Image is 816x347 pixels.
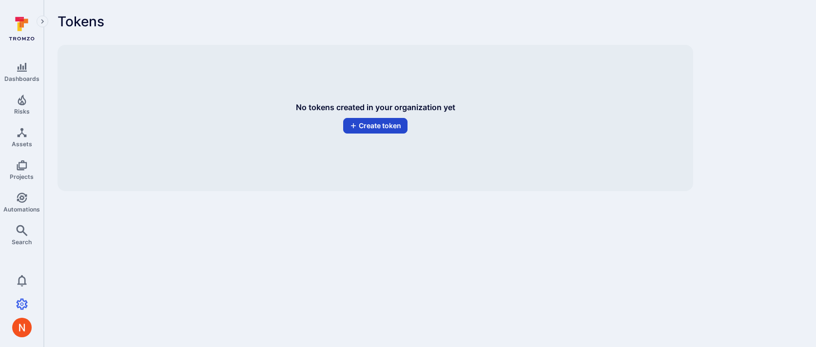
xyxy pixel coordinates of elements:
span: Projects [10,173,34,180]
img: ACg8ocIprwjrgDQnDsNSk9Ghn5p5-B8DpAKWoJ5Gi9syOE4K59tr4Q=s96-c [12,318,32,337]
i: Expand navigation menu [39,18,46,26]
span: Search [12,238,32,246]
p: Tokens [58,14,104,29]
button: Expand navigation menu [37,16,48,27]
span: Automations [3,206,40,213]
span: Dashboards [4,75,39,82]
span: Risks [14,108,30,115]
div: No tokens created in your organization yet [296,102,455,112]
button: Create token [343,118,408,134]
div: Neeren Patki [12,318,32,337]
span: Assets [12,140,32,148]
